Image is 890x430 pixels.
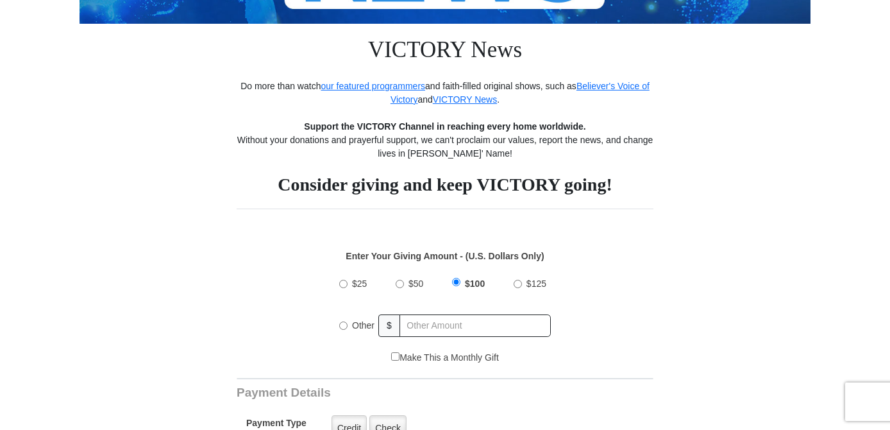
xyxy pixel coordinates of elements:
[321,81,425,91] a: our featured programmers
[390,81,650,105] a: Believer's Voice of Victory
[352,320,374,331] span: Other
[433,94,497,105] a: VICTORY News
[408,279,423,289] span: $50
[526,279,546,289] span: $125
[304,121,585,132] strong: Support the VICTORY Channel in reaching every home worldwide.
[346,251,544,261] strong: Enter Your Giving Amount - (U.S. Dollars Only)
[399,314,551,337] input: Other Amount
[278,175,612,194] strong: Consider giving and keep VICTORY going!
[352,279,367,289] span: $25
[378,314,400,337] span: $
[465,279,485,289] span: $100
[237,24,653,80] h1: VICTORY News
[391,351,499,365] label: Make This a Monthly Gift
[391,352,399,361] input: Make This a Monthly Gift
[237,80,653,196] div: Do more than watch and faith-filled original shows, such as and . Without your donations and pray...
[237,386,564,400] h3: Payment Details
